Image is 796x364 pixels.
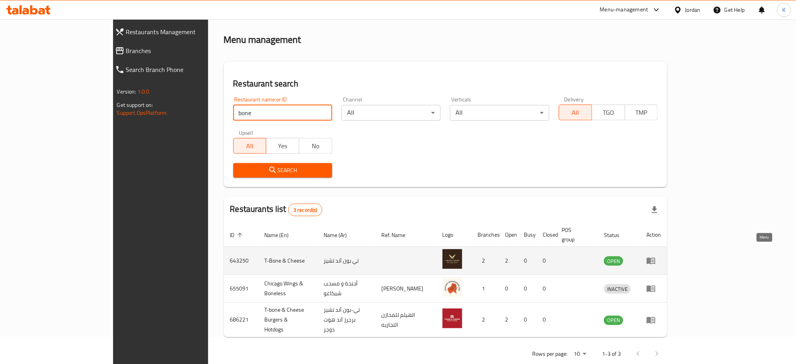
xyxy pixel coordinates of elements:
button: TGO [592,105,625,120]
div: All [450,105,549,121]
span: All [562,107,589,118]
th: Logo [436,223,472,247]
div: OPEN [604,316,623,325]
table: enhanced table [224,223,668,337]
span: TGO [595,107,622,118]
input: Search for restaurant name or ID.. [233,105,332,121]
button: All [233,138,267,154]
span: Version: [117,86,136,97]
button: TMP [625,105,658,120]
div: Export file [645,200,664,219]
h2: Restaurants list [230,203,322,216]
div: Jordan [685,6,701,14]
td: 0 [537,275,556,303]
span: Search [240,165,326,175]
td: 0 [518,247,537,275]
span: Get support on: [117,100,153,110]
span: POS group [562,225,589,244]
span: K [783,6,786,14]
span: 3 record(s) [289,206,322,214]
td: [PERSON_NAME] [375,275,436,303]
td: 0 [518,275,537,303]
div: Menu [646,315,661,325]
span: INACTIVE [604,285,631,294]
span: Name (Ar) [324,230,357,240]
td: T-bone & Cheese Burgers & Hotdogs [258,303,317,337]
td: 1 [472,275,499,303]
img: T-bone & Cheese Burgers & Hotdogs [443,309,462,328]
p: Rows per page: [532,349,567,359]
p: 1-3 of 3 [602,349,621,359]
a: Branches [109,41,246,60]
div: Total records count [288,204,322,216]
label: Upsell [239,130,253,136]
a: Support.OpsPlatform [117,108,167,118]
label: Delivery [564,97,584,102]
td: 0 [518,303,537,337]
th: Open [499,223,518,247]
th: Closed [537,223,556,247]
a: Restaurants Management [109,22,246,41]
div: Rows per page: [571,348,589,360]
span: Name (En) [265,230,299,240]
th: Action [640,223,667,247]
div: Menu [646,284,661,293]
td: 2 [499,303,518,337]
h2: Menu management [224,33,301,46]
th: Busy [518,223,537,247]
span: TMP [628,107,655,118]
button: Yes [266,138,299,154]
th: Branches [472,223,499,247]
span: OPEN [604,316,623,325]
td: 2 [472,247,499,275]
td: 0 [499,275,518,303]
td: Chicago Wings & Boneless [258,275,317,303]
td: 2 [472,303,499,337]
span: All [237,140,264,152]
div: Menu-management [600,5,648,15]
img: Chicago Wings & Boneless [443,277,462,297]
span: No [302,140,329,152]
div: All [342,105,441,121]
span: Restaurants Management [126,27,240,37]
td: 0 [537,247,556,275]
button: All [559,105,592,120]
td: تي بون آند تشيز [317,247,375,275]
h2: Restaurant search [233,78,658,90]
a: Search Branch Phone [109,60,246,79]
td: 2 [499,247,518,275]
span: Status [604,230,629,240]
button: No [299,138,332,154]
span: Ref. Name [382,230,416,240]
span: Search Branch Phone [126,65,240,74]
span: 1.0.0 [137,86,150,97]
span: Yes [269,140,296,152]
span: ID [230,230,245,240]
td: 0 [537,303,556,337]
td: الهيثم للمخازن التجاريه [375,303,436,337]
button: Search [233,163,332,178]
span: OPEN [604,257,623,266]
span: Branches [126,46,240,55]
img: T-Bone & Cheese [443,249,462,269]
td: T-Bone & Cheese [258,247,317,275]
td: أجنحة و مسحب شيكاغو [317,275,375,303]
td: تي-بون آند تشيز برجرز آند هوت دوجز [317,303,375,337]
